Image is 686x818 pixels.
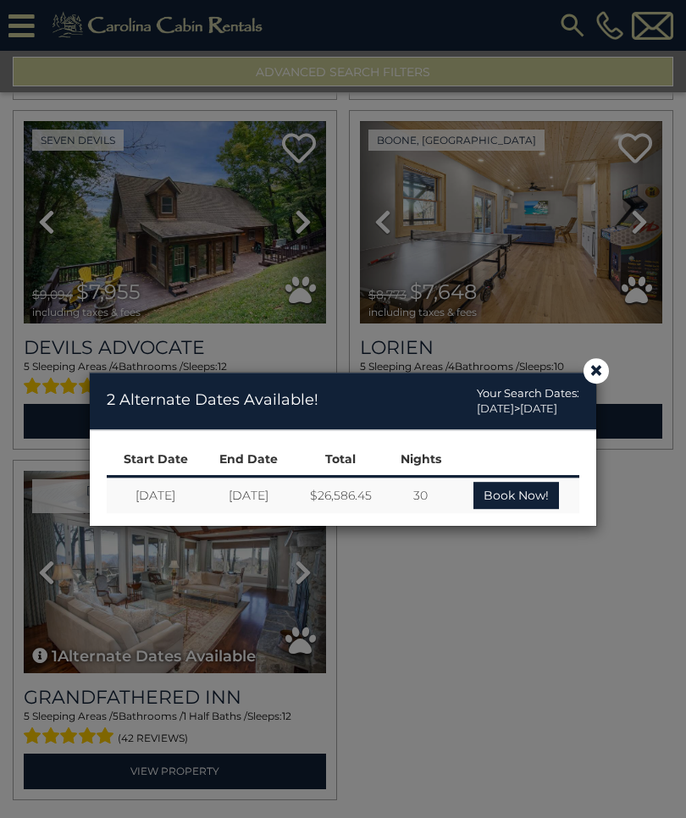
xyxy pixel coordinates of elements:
[477,401,514,415] span: [DATE]
[388,443,454,477] th: Nights
[107,443,204,477] th: Start Date
[584,358,609,384] button: Close
[294,477,388,514] td: $26,586.45
[294,443,388,477] th: Total
[107,385,318,412] h4: 2 Alternate Dates Available!
[477,385,579,401] div: Your Search Dates:
[520,401,557,415] span: [DATE]
[204,477,294,514] td: [DATE]
[204,443,294,477] th: End Date
[388,477,454,514] td: 30
[477,401,579,417] div: >
[107,477,204,514] td: [DATE]
[473,483,559,510] a: Book Now!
